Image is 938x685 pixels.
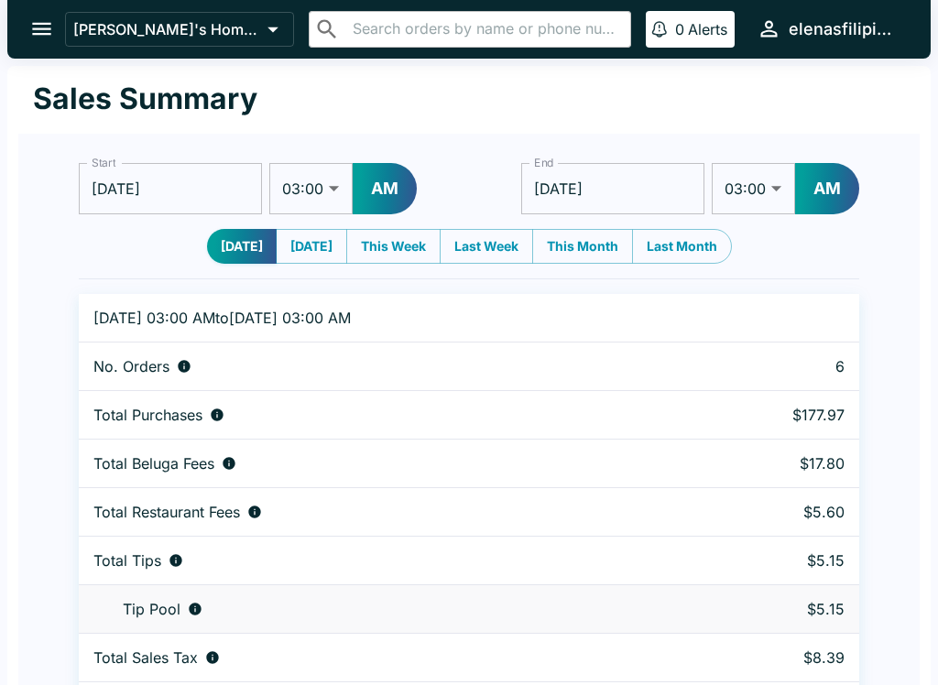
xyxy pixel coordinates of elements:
[675,20,684,38] p: 0
[700,503,845,521] p: $5.60
[79,163,262,214] input: Choose date, selected date is Oct 13, 2025
[789,18,901,40] div: elenasfilipinofoods
[688,20,727,38] p: Alerts
[346,229,441,264] button: This Week
[93,503,671,521] div: Fees paid by diners to restaurant
[93,551,161,570] p: Total Tips
[532,229,633,264] button: This Month
[700,648,845,667] p: $8.39
[700,551,845,570] p: $5.15
[93,357,169,375] p: No. Orders
[18,5,65,52] button: open drawer
[353,163,417,214] button: AM
[92,155,115,170] label: Start
[65,12,294,47] button: [PERSON_NAME]'s Home of the Finest Filipino Foods
[795,163,859,214] button: AM
[700,406,845,424] p: $177.97
[93,357,671,375] div: Number of orders placed
[93,454,214,473] p: Total Beluga Fees
[207,229,277,264] button: [DATE]
[700,454,845,473] p: $17.80
[276,229,347,264] button: [DATE]
[33,81,257,117] h1: Sales Summary
[632,229,732,264] button: Last Month
[700,357,845,375] p: 6
[93,406,202,424] p: Total Purchases
[93,503,240,521] p: Total Restaurant Fees
[93,551,671,570] div: Combined individual and pooled tips
[749,9,909,49] button: elenasfilipinofoods
[534,155,554,170] label: End
[93,648,198,667] p: Total Sales Tax
[93,648,671,667] div: Sales tax paid by diners
[347,16,623,42] input: Search orders by name or phone number
[93,454,671,473] div: Fees paid by diners to Beluga
[93,600,671,618] div: Tips unclaimed by a waiter
[93,406,671,424] div: Aggregate order subtotals
[440,229,533,264] button: Last Week
[521,163,704,214] input: Choose date, selected date is Oct 14, 2025
[700,600,845,618] p: $5.15
[123,600,180,618] p: Tip Pool
[93,309,671,327] p: [DATE] 03:00 AM to [DATE] 03:00 AM
[73,20,260,38] p: [PERSON_NAME]'s Home of the Finest Filipino Foods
